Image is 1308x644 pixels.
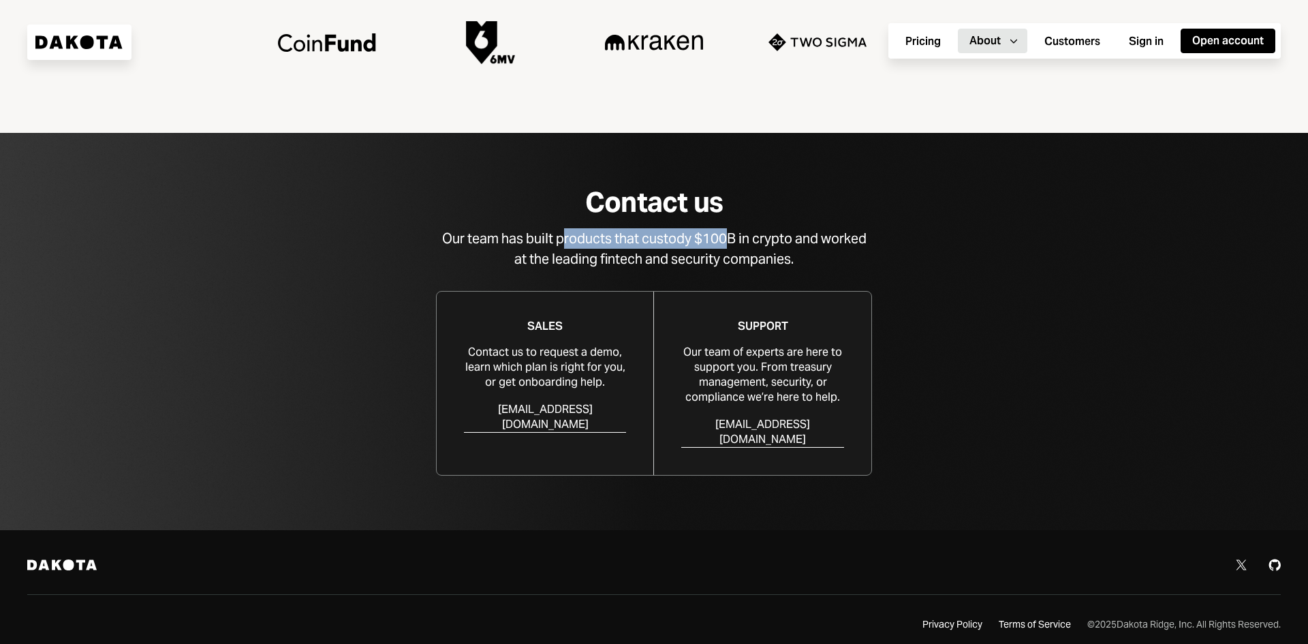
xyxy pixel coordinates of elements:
div: Privacy Policy [922,618,982,632]
a: Customers [1033,28,1112,55]
div: [EMAIL_ADDRESS][DOMAIN_NAME] [464,402,626,432]
button: Customers [1033,29,1112,54]
a: [EMAIL_ADDRESS][DOMAIN_NAME] [464,401,626,433]
div: Our team has built products that custody $100B in crypto and worked at the leading fintech and se... [436,228,872,269]
a: Terms of Service [999,617,1071,632]
div: Our team of experts are here to support you. From treasury management, security, or compliance we... [681,345,844,405]
img: logo [768,33,867,51]
button: Open account [1181,29,1275,53]
button: Sign in [1117,29,1175,54]
a: Privacy Policy [922,617,982,632]
a: [EMAIL_ADDRESS][DOMAIN_NAME] [681,416,844,448]
div: Terms of Service [999,618,1071,632]
img: logo [278,33,376,51]
img: logo [605,35,703,50]
div: © 2025 Dakota Ridge, Inc. All Rights Reserved. [1087,618,1281,631]
div: Sales [527,319,563,334]
button: Pricing [894,29,952,54]
div: Contact us to request a demo, learn which plan is right for you, or get onboarding help. [464,345,626,390]
button: About [958,29,1027,53]
img: logo [466,21,515,64]
div: About [969,33,1001,48]
div: Contact us [585,187,723,217]
div: Support [738,319,788,334]
div: [EMAIL_ADDRESS][DOMAIN_NAME] [681,417,844,447]
a: Pricing [894,28,952,55]
a: Sign in [1117,28,1175,55]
